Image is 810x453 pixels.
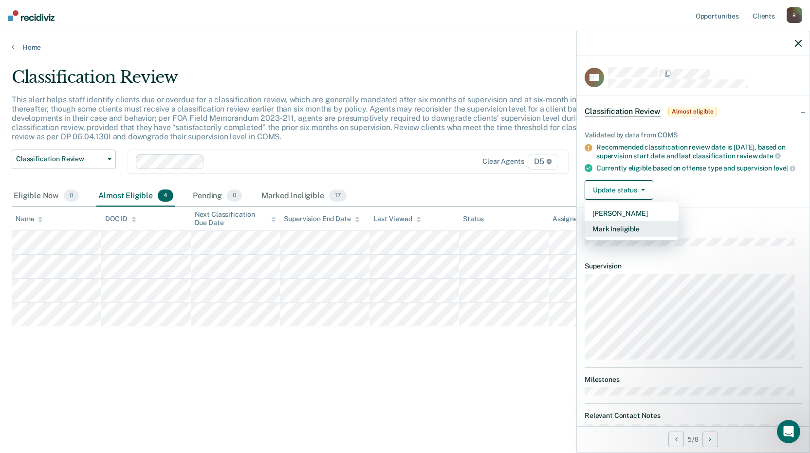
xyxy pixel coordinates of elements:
button: Mark Ineligible [585,221,679,237]
span: 0 [227,189,242,202]
a: Home [12,43,798,52]
div: R [787,7,802,23]
button: Next Opportunity [702,432,718,447]
div: Recommended classification review date is [DATE], based on supervision start date and last classi... [596,143,802,160]
dt: Relevant Contact Notes [585,412,802,420]
div: Supervision End Date [284,215,359,223]
button: Previous Opportunity [668,432,684,447]
button: Update status [585,180,653,200]
div: Classification Review [12,67,619,95]
span: 4 [158,189,173,202]
div: Name [16,215,43,223]
iframe: Intercom live chat [777,420,800,443]
div: DOC ID [105,215,136,223]
div: Currently eligible based on offense type and supervision [596,164,802,172]
div: Marked Ineligible [259,186,348,207]
div: 5 / 8 [577,426,810,452]
span: level [773,164,795,172]
span: Classification Review [16,155,104,163]
dt: Supervision [585,262,802,270]
dt: Milestones [585,376,802,384]
span: D5 [528,154,558,170]
img: Recidiviz [8,10,55,21]
button: [PERSON_NAME] [585,206,679,221]
dt: Eligibility Date [585,216,802,224]
dt: Next Classification Due Date [585,228,802,236]
p: This alert helps staff identify clients due or overdue for a classification review, which are gen... [12,95,608,142]
span: 0 [64,189,79,202]
span: 17 [329,189,347,202]
div: Assigned to [552,215,598,223]
div: Next Classification Due Date [195,210,276,227]
div: Clear agents [482,157,524,166]
div: Eligible Now [12,186,81,207]
div: Validated by data from COMS [585,131,802,139]
div: Status [463,215,484,223]
span: Almost eligible [668,107,717,116]
span: Classification Review [585,107,661,116]
div: Almost Eligible [96,186,175,207]
div: Pending [191,186,244,207]
div: Classification ReviewAlmost eligible [577,96,810,127]
div: Last Viewed [373,215,421,223]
